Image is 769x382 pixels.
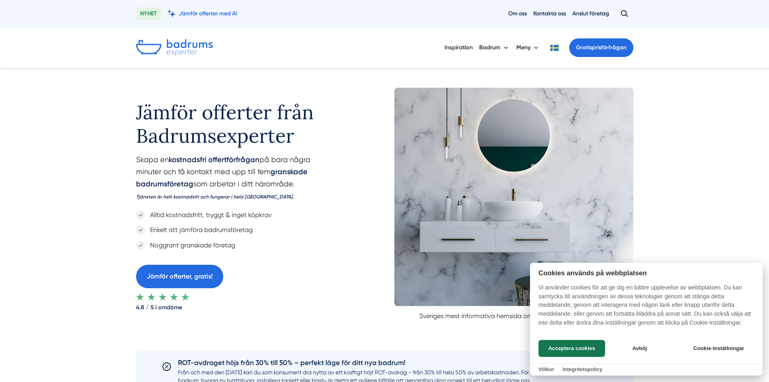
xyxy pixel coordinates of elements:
[530,283,763,333] p: Vi använder cookies för att ge dig en bättre upplevelse av webbplatsen. Du kan samtycka till anvä...
[530,269,763,277] h2: Cookies används på webbplatsen
[608,340,672,357] button: Avböj
[539,340,605,357] button: Acceptera cookies
[683,340,754,357] button: Cookie-inställningar
[539,366,554,372] a: Villkor
[562,366,602,372] a: Integritetspolicy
